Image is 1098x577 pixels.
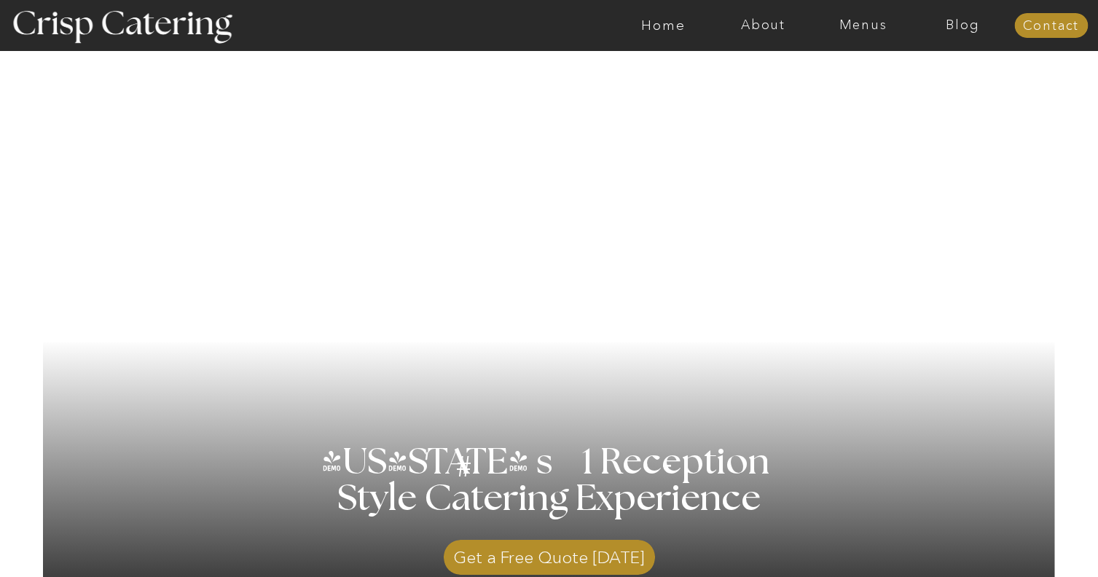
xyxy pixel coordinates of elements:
[424,452,507,495] h3: #
[613,18,713,33] a: Home
[397,444,457,480] h3: '
[813,18,913,33] a: Menus
[634,426,676,509] h3: '
[952,504,1098,577] iframe: podium webchat widget bubble
[320,444,779,554] h1: [US_STATE] s 1 Reception Style Catering Experience
[713,18,813,33] a: About
[913,18,1013,33] a: Blog
[444,533,655,575] a: Get a Free Quote [DATE]
[1014,19,1088,34] a: Contact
